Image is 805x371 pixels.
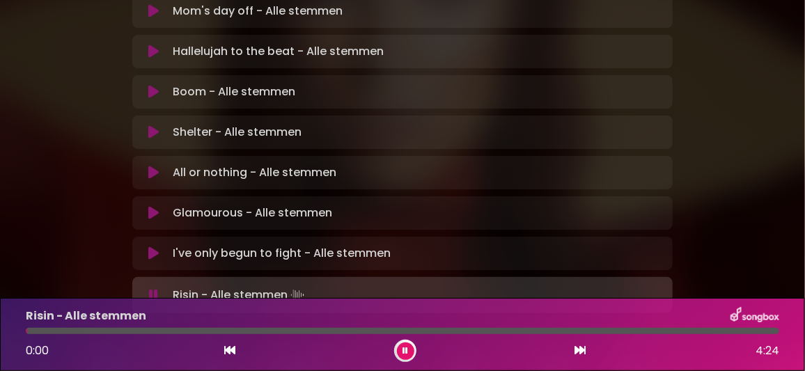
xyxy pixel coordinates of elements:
[173,164,336,181] p: All or nothing - Alle stemmen
[173,124,302,141] p: Shelter - Alle stemmen
[26,308,146,324] p: Risin - Alle stemmen
[756,342,779,359] span: 4:24
[288,285,307,305] img: waveform4.gif
[173,84,295,100] p: Boom - Alle stemmen
[730,307,779,325] img: songbox-logo-white.png
[173,245,391,262] p: I've only begun to fight - Alle stemmen
[173,285,307,305] p: Risin - Alle stemmen
[26,342,49,358] span: 0:00
[173,205,332,221] p: Glamourous - Alle stemmen
[173,43,384,60] p: Hallelujah to the beat - Alle stemmen
[173,3,343,19] p: Mom's day off - Alle stemmen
